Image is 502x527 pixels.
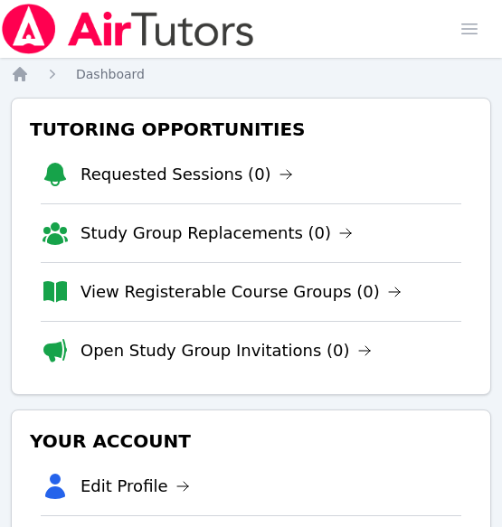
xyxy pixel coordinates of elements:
[11,65,491,83] nav: Breadcrumb
[81,279,402,305] a: View Registerable Course Groups (0)
[76,67,145,81] span: Dashboard
[26,113,476,146] h3: Tutoring Opportunities
[81,474,190,499] a: Edit Profile
[26,425,476,457] h3: Your Account
[81,221,353,246] a: Study Group Replacements (0)
[81,338,372,363] a: Open Study Group Invitations (0)
[81,162,293,187] a: Requested Sessions (0)
[76,65,145,83] a: Dashboard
